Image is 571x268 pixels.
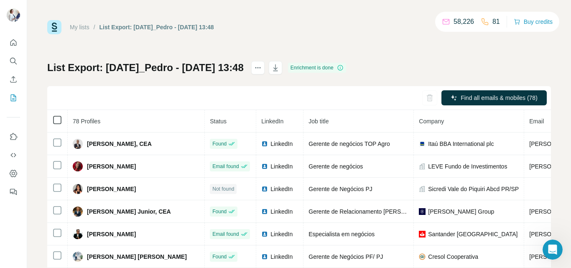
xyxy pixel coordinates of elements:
img: LinkedIn logo [261,163,268,170]
img: company-logo [419,253,426,260]
p: 58,226 [454,17,474,27]
img: Avatar [73,207,83,217]
span: [PERSON_NAME], CEA [87,140,152,148]
img: Avatar [73,139,83,149]
button: actions [251,61,265,74]
button: Find all emails & mobiles (78) [441,90,547,105]
span: 78 Profiles [73,118,100,125]
img: Christian avatar [8,99,18,109]
div: M [12,61,22,71]
div: List Export: [DATE]_Pedro - [DATE] 13:48 [99,23,214,31]
span: Gerente de Negócios PJ [308,186,372,192]
div: M [12,30,22,40]
span: LinkedIn [270,230,293,238]
button: Use Surfe API [7,148,20,163]
span: Job title [308,118,329,125]
button: Feedback [7,184,20,199]
div: • [DATE] [45,100,68,108]
img: Aurélie avatar [15,37,25,47]
button: Enrich CSV [7,72,20,87]
span: Gerente de Relacionamento [PERSON_NAME] ll [308,208,436,215]
img: LinkedIn logo [261,208,268,215]
button: Help [112,191,167,225]
span: LinkedIn [270,253,293,261]
h1: Messages [62,4,107,18]
img: Avatar [73,252,83,262]
span: LinkedIn [270,140,293,148]
img: LinkedIn logo [261,253,268,260]
span: Gerente de negócios [308,163,363,170]
p: 81 [492,17,500,27]
span: Gerente de negócios TOP Agro [308,140,390,147]
img: LinkedIn logo [261,186,268,192]
img: Aurélie avatar [15,99,25,109]
div: Enrichment is done [288,63,346,73]
span: Home [19,212,36,218]
span: LEVE Fundo de Investimentos [428,162,507,171]
img: company-logo [419,231,426,237]
span: Hello ☀️ ​ Need help with Sales or Support? We've got you covered! [28,61,224,67]
span: Itaú BBA International plc [428,140,494,148]
span: [PERSON_NAME] [PERSON_NAME] [87,253,187,261]
span: Email [529,118,544,125]
button: Search [7,54,20,69]
button: Ask a question [46,151,122,167]
span: Hello ☀️ ​ Need help with Sales or Support? We've got you covered! [28,30,224,36]
div: • 2h ago [45,38,69,46]
img: company-logo [419,208,426,215]
button: Quick start [7,35,20,50]
span: Not found [212,185,234,193]
span: LinkedIn [270,207,293,216]
span: Gerente de Negócios PF/ PJ [308,253,383,260]
span: Found [212,140,227,148]
span: Hello ☀️ ​ Still have questions about the Surfe plans and pricing shown? ​ Visit our Help Center,... [28,92,440,98]
button: Messages [56,191,111,225]
div: Surfe [28,69,43,77]
span: Santander [GEOGRAPHIC_DATA] [428,230,517,238]
span: LinkedIn [270,162,293,171]
span: Sicredi Vale do Piquiri Abcd PR/SP [428,185,519,193]
img: Aurélie avatar [15,68,25,78]
span: [PERSON_NAME] [87,162,136,171]
img: Surfe Logo [47,20,61,34]
img: Avatar [73,184,83,194]
span: Found [212,208,227,215]
span: Company [419,118,444,125]
span: Help [133,212,146,218]
span: Email found [212,230,239,238]
span: Especialista em negócios [308,231,375,237]
h1: List Export: [DATE]_Pedro - [DATE] 13:48 [47,61,244,74]
span: Find all emails & mobiles (78) [461,94,538,102]
div: Surfe [28,100,43,108]
iframe: Intercom live chat [543,240,563,260]
img: company-logo [419,140,426,147]
button: My lists [7,90,20,105]
img: Avatar [73,229,83,239]
span: LinkedIn [270,185,293,193]
div: Surfe [28,38,43,46]
img: LinkedIn logo [261,231,268,237]
span: Found [212,253,227,260]
span: Email found [212,163,239,170]
button: Use Surfe on LinkedIn [7,129,20,144]
button: Buy credits [514,16,553,28]
div: Close [147,3,162,18]
li: / [94,23,95,31]
span: Messages [67,212,99,218]
a: My lists [70,24,89,31]
button: Dashboard [7,166,20,181]
img: Christian avatar [8,68,18,78]
img: Avatar [73,161,83,171]
img: Christian avatar [8,37,18,47]
span: LinkedIn [261,118,283,125]
span: [PERSON_NAME] Junior, CEA [87,207,171,216]
div: • 2h ago [45,69,69,77]
img: Avatar [7,8,20,22]
span: [PERSON_NAME] Group [428,207,494,216]
span: Cresol Cooperativa [428,253,478,261]
span: [PERSON_NAME] [87,185,136,193]
img: LinkedIn logo [261,140,268,147]
span: [PERSON_NAME] [87,230,136,238]
div: M [12,92,22,102]
span: Status [210,118,227,125]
